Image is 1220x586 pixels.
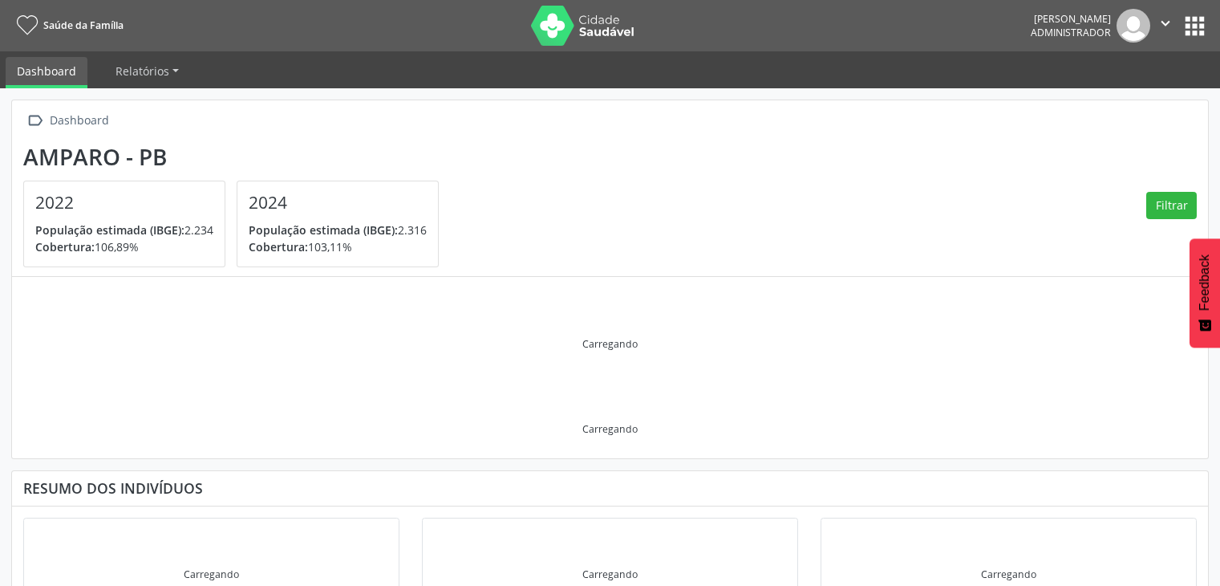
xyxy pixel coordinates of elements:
h4: 2024 [249,193,427,213]
span: População estimada (IBGE): [35,222,184,238]
span: Feedback [1198,254,1212,311]
div: Amparo - PB [23,144,450,170]
img: img [1117,9,1150,43]
div: Carregando [582,568,638,581]
i:  [23,109,47,132]
div: Dashboard [47,109,111,132]
span: Administrador [1031,26,1111,39]
button: apps [1181,12,1209,40]
a:  Dashboard [23,109,111,132]
div: Carregando [981,568,1036,581]
span: Relatórios [116,63,169,79]
div: Resumo dos indivíduos [23,479,1197,497]
p: 103,11% [249,238,427,255]
p: 106,89% [35,238,213,255]
button: Feedback - Mostrar pesquisa [1190,238,1220,348]
button:  [1150,9,1181,43]
a: Relatórios [104,57,190,85]
div: Carregando [582,337,638,351]
div: Carregando [184,568,239,581]
div: Carregando [582,422,638,436]
p: 2.234 [35,222,213,238]
div: [PERSON_NAME] [1031,12,1111,26]
span: Saúde da Família [43,18,124,32]
a: Saúde da Família [11,12,124,39]
button: Filtrar [1146,192,1197,219]
span: Cobertura: [249,239,308,254]
span: População estimada (IBGE): [249,222,398,238]
a: Dashboard [6,57,87,88]
h4: 2022 [35,193,213,213]
span: Cobertura: [35,239,95,254]
p: 2.316 [249,222,427,238]
i:  [1157,14,1174,32]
